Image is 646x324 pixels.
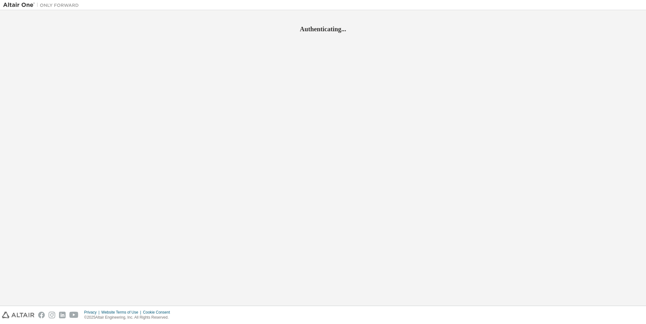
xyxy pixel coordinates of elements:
[84,315,174,320] p: © 2025 Altair Engineering, Inc. All Rights Reserved.
[143,310,173,315] div: Cookie Consent
[49,312,55,318] img: instagram.svg
[69,312,79,318] img: youtube.svg
[59,312,66,318] img: linkedin.svg
[3,2,82,8] img: Altair One
[3,25,643,33] h2: Authenticating...
[2,312,34,318] img: altair_logo.svg
[38,312,45,318] img: facebook.svg
[101,310,143,315] div: Website Terms of Use
[84,310,101,315] div: Privacy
